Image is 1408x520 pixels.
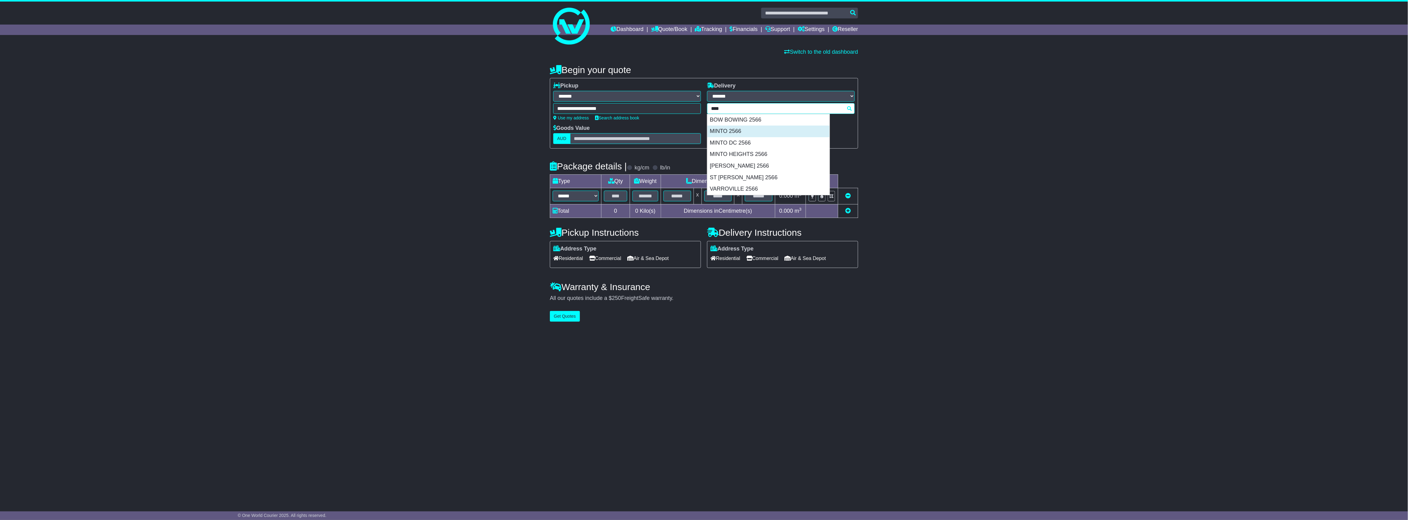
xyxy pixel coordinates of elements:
[707,114,830,126] div: BOW BOWING 2566
[553,83,578,89] label: Pickup
[765,25,790,35] a: Support
[730,25,758,35] a: Financials
[553,133,570,144] label: AUD
[630,175,661,188] td: Weight
[694,188,702,204] td: x
[589,254,621,263] span: Commercial
[611,25,644,35] a: Dashboard
[601,175,630,188] td: Qty
[635,208,638,214] span: 0
[553,115,589,120] a: Use my address
[707,126,830,137] div: MINTO 2566
[550,204,601,218] td: Total
[707,83,736,89] label: Delivery
[550,65,858,75] h4: Begin your quote
[550,161,627,171] h4: Package details |
[238,513,326,518] span: © One World Courier 2025. All rights reserved.
[630,204,661,218] td: Kilo(s)
[795,208,802,214] span: m
[550,311,580,322] button: Get Quotes
[550,227,701,238] h4: Pickup Instructions
[553,125,590,132] label: Goods Value
[707,172,830,184] div: ST [PERSON_NAME] 2566
[845,208,851,214] a: Add new item
[595,115,639,120] a: Search address book
[550,175,601,188] td: Type
[553,254,583,263] span: Residential
[710,246,754,252] label: Address Type
[779,208,793,214] span: 0.000
[785,254,826,263] span: Air & Sea Depot
[553,246,597,252] label: Address Type
[707,149,830,160] div: MINTO HEIGHTS 2566
[795,193,802,199] span: m
[707,183,830,195] div: VARROVILLE 2566
[746,254,778,263] span: Commercial
[661,204,775,218] td: Dimensions in Centimetre(s)
[695,25,722,35] a: Tracking
[845,193,851,199] a: Remove this item
[660,165,670,171] label: lb/in
[651,25,687,35] a: Quote/Book
[707,137,830,149] div: MINTO DC 2566
[707,103,855,114] typeahead: Please provide city
[734,188,742,204] td: x
[550,282,858,292] h4: Warranty & Insurance
[661,175,775,188] td: Dimensions (L x W x H)
[612,295,621,301] span: 250
[550,295,858,302] div: All our quotes include a $ FreightSafe warranty.
[784,49,858,55] a: Switch to the old dashboard
[799,192,802,197] sup: 3
[710,254,740,263] span: Residential
[628,254,669,263] span: Air & Sea Depot
[779,193,793,199] span: 0.000
[832,25,858,35] a: Reseller
[799,207,802,211] sup: 3
[707,227,858,238] h4: Delivery Instructions
[707,160,830,172] div: [PERSON_NAME] 2566
[601,204,630,218] td: 0
[798,25,825,35] a: Settings
[635,165,649,171] label: kg/cm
